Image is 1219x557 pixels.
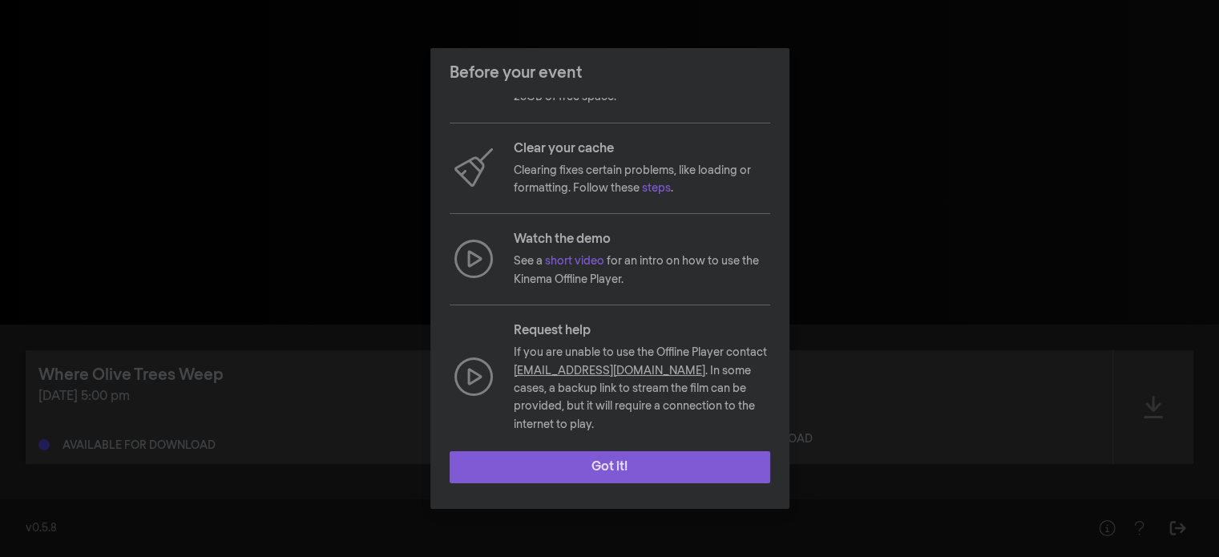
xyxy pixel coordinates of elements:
[514,365,705,377] a: [EMAIL_ADDRESS][DOMAIN_NAME]
[514,321,770,341] p: Request help
[514,230,770,249] p: Watch the demo
[450,451,770,483] button: Got it!
[642,183,671,194] a: steps
[514,252,770,289] p: See a for an intro on how to use the Kinema Offline Player.
[545,256,604,267] a: short video
[514,139,770,159] p: Clear your cache
[430,48,789,98] header: Before your event
[514,162,770,198] p: Clearing fixes certain problems, like loading or formatting. Follow these .
[514,344,770,434] p: If you are unable to use the Offline Player contact . In some cases, a backup link to stream the ...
